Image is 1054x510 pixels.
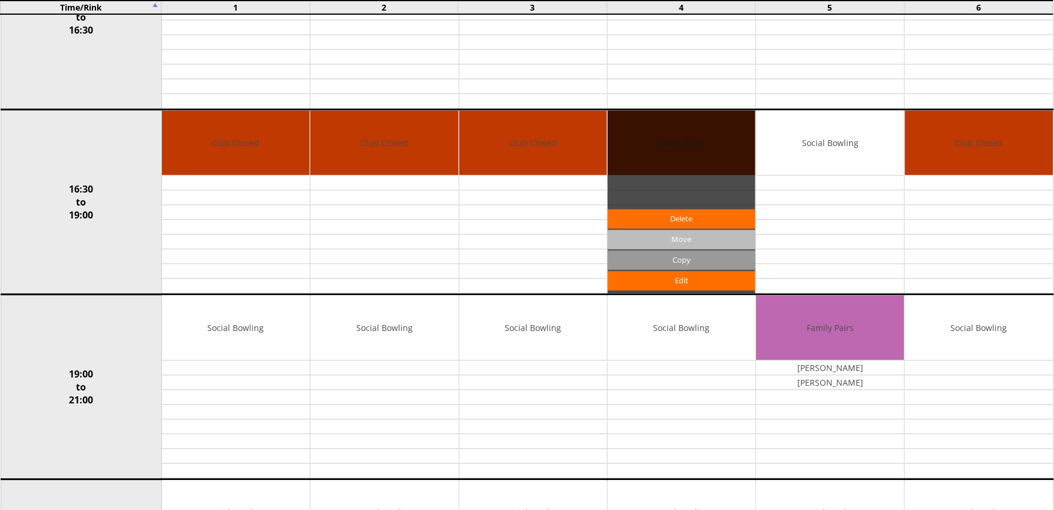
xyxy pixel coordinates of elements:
[459,1,608,14] td: 3
[162,296,310,361] td: Social Bowling
[310,296,458,361] td: Social Bowling
[1,1,161,14] td: Time/Rink
[608,251,755,270] input: Copy
[904,1,1053,14] td: 6
[1,110,161,295] td: 16:30 to 19:00
[756,1,905,14] td: 5
[608,271,755,291] a: Edit
[161,1,310,14] td: 1
[607,1,756,14] td: 4
[756,361,904,376] td: [PERSON_NAME]
[905,296,1053,361] td: Social Bowling
[310,1,459,14] td: 2
[1,295,161,480] td: 19:00 to 21:00
[756,296,904,361] td: Family Pairs
[905,111,1053,176] td: Club Closed
[608,296,755,361] td: Social Bowling
[756,376,904,390] td: [PERSON_NAME]
[162,111,310,176] td: Club Closed
[459,111,607,176] td: Club Closed
[310,111,458,176] td: Club Closed
[459,296,607,361] td: Social Bowling
[608,230,755,250] input: Move
[756,111,904,176] td: Social Bowling
[608,210,755,229] a: Delete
